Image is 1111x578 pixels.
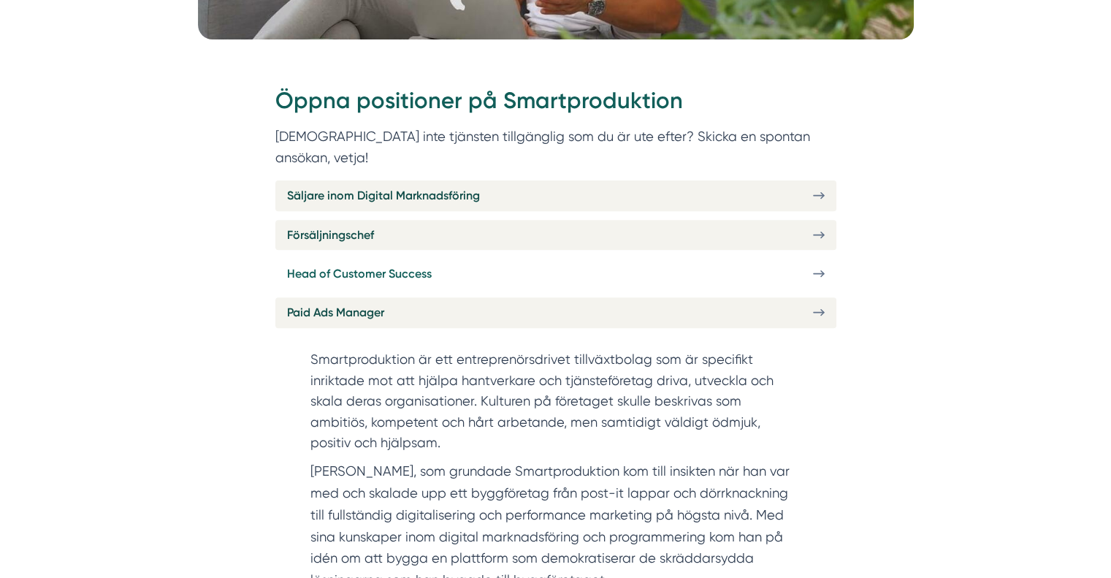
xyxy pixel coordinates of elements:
[275,297,836,327] a: Paid Ads Manager
[287,226,374,244] span: Försäljningschef
[287,303,384,322] span: Paid Ads Manager
[275,220,836,250] a: Försäljningschef
[275,85,836,126] h2: Öppna positioner på Smartproduktion
[275,259,836,289] a: Head of Customer Success
[275,126,836,169] p: [DEMOGRAPHIC_DATA] inte tjänsten tillgänglig som du är ute efter? Skicka en spontan ansökan, vetja!
[275,180,836,210] a: Säljare inom Digital Marknadsföring
[287,265,432,283] span: Head of Customer Success
[310,349,801,460] section: Smartproduktion är ett entreprenörsdrivet tillväxtbolag som är specifikt inriktade mot att hjälpa...
[287,186,480,205] span: Säljare inom Digital Marknadsföring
